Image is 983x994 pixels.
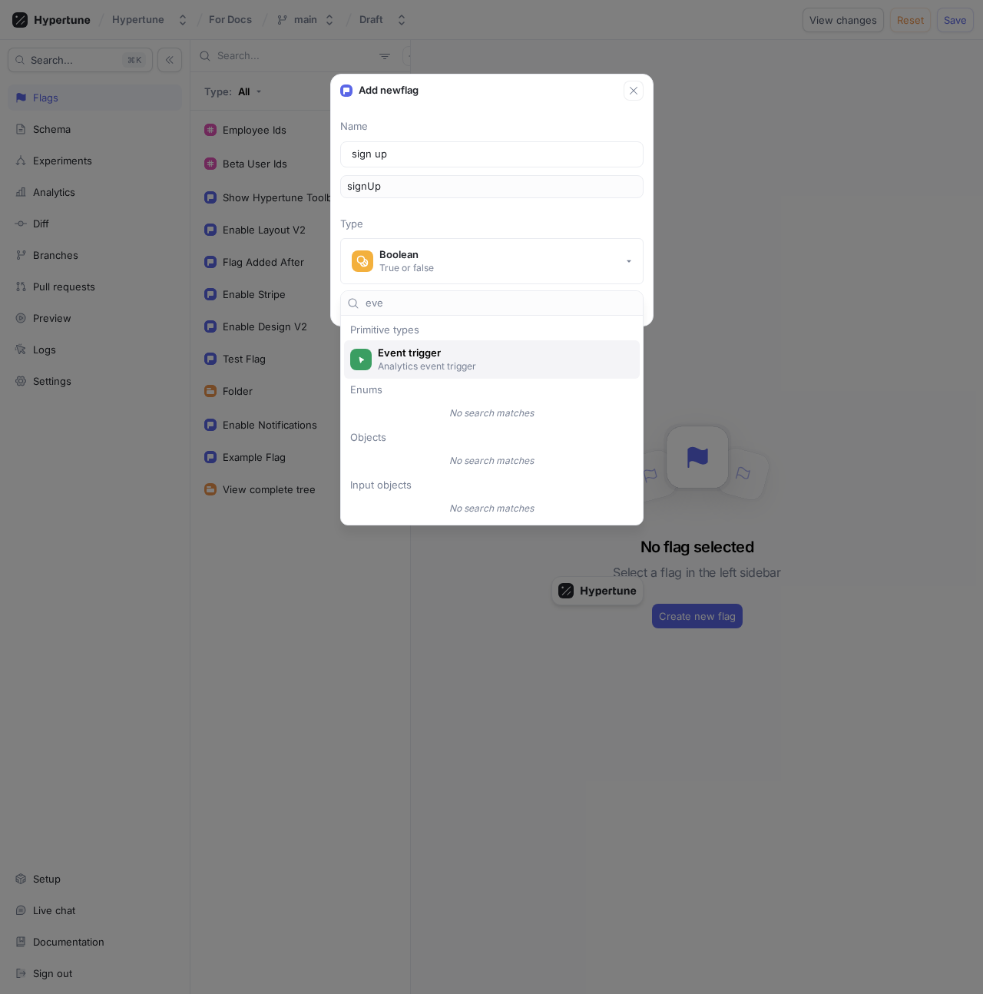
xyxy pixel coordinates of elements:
div: No search matches [344,495,640,522]
div: No search matches [344,400,640,426]
div: Boolean [379,248,434,261]
div: No search matches [344,448,640,474]
span: Event trigger [378,346,626,359]
div: Enums [344,385,640,394]
div: Input objects [344,480,640,489]
div: Objects [344,432,640,442]
div: Primitive types [344,325,640,334]
p: Type [340,217,644,232]
p: Name [340,119,644,134]
p: Analytics event trigger [378,359,624,373]
p: Add new flag [359,83,419,98]
div: True or false [379,261,434,274]
input: Enter a name for this flag [352,147,632,162]
button: BooleanTrue or false [340,238,644,284]
input: Search... [366,296,637,311]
